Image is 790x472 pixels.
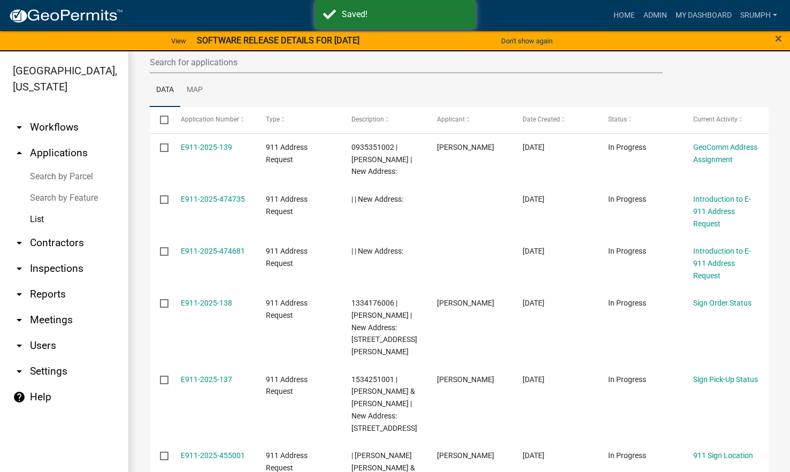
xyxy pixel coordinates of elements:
[181,116,239,123] span: Application Number
[150,51,663,73] input: Search for applications
[693,247,751,280] a: Introduction to E-911 Address Request
[181,299,232,307] a: E911-2025-138
[181,375,232,384] a: E911-2025-137
[437,375,494,384] span: Matt Drees
[13,147,26,159] i: arrow_drop_up
[608,247,646,255] span: In Progress
[170,107,256,133] datatable-header-cell: Application Number
[639,5,671,26] a: Admin
[608,195,646,203] span: In Progress
[13,288,26,301] i: arrow_drop_down
[266,375,308,396] span: 911 Address Request
[351,116,384,123] span: Description
[342,8,467,21] div: Saved!
[609,5,639,26] a: Home
[341,107,427,133] datatable-header-cell: Description
[608,375,646,384] span: In Progress
[523,116,560,123] span: Date Created
[523,451,544,460] span: 07/25/2025
[181,143,232,151] a: E911-2025-139
[167,32,190,50] a: View
[181,451,245,460] a: E911-2025-455001
[351,195,403,203] span: | | New Address:
[150,107,170,133] datatable-header-cell: Select
[437,299,494,307] span: Samantha Rumph
[266,451,308,472] span: 911 Address Request
[775,31,782,46] span: ×
[693,195,751,228] a: Introduction to E-911 Address Request
[608,299,646,307] span: In Progress
[13,365,26,378] i: arrow_drop_down
[693,116,738,123] span: Current Activity
[266,195,308,216] span: 911 Address Request
[608,116,627,123] span: Status
[181,195,245,203] a: E911-2025-474735
[13,339,26,352] i: arrow_drop_down
[512,107,598,133] datatable-header-cell: Date Created
[775,32,782,45] button: Close
[351,299,417,356] span: 1334176006 | Ruben Hershberger | New Address: 33313 Big Horn Rd, Strawberry Point, IA
[497,32,557,50] button: Don't show again
[437,451,494,460] span: Jody Schroeder
[437,143,494,151] span: Samantha Rumph
[693,451,753,460] a: 911 Sign Location
[13,121,26,134] i: arrow_drop_down
[266,116,280,123] span: Type
[13,314,26,326] i: arrow_drop_down
[13,237,26,249] i: arrow_drop_down
[266,143,308,164] span: 911 Address Request
[351,247,403,255] span: | | New Address:
[608,451,646,460] span: In Progress
[266,247,308,268] span: 911 Address Request
[693,375,758,384] a: Sign Pick-Up Status
[197,35,359,45] strong: SOFTWARE RELEASE DETAILS FOR [DATE]
[181,247,245,255] a: E911-2025-474681
[608,143,646,151] span: In Progress
[523,375,544,384] span: 08/07/2025
[256,107,341,133] datatable-header-cell: Type
[180,73,209,108] a: Map
[523,299,544,307] span: 08/15/2025
[13,391,26,404] i: help
[351,375,417,432] span: 1534251001 | Borntreger, Phineas & Anna | New Address: 33395 Hawk Ave Elkport IA 52044
[523,247,544,255] span: 09/06/2025
[736,5,781,26] a: srumph
[150,73,180,108] a: Data
[523,143,544,151] span: 09/08/2025
[437,116,465,123] span: Applicant
[671,5,736,26] a: My Dashboard
[13,262,26,275] i: arrow_drop_down
[523,195,544,203] span: 09/07/2025
[683,107,769,133] datatable-header-cell: Current Activity
[693,143,757,164] a: GeoComm Address Assignment
[597,107,683,133] datatable-header-cell: Status
[351,143,412,176] span: 0935351002 | Bruce Moore | New Address:
[266,299,308,319] span: 911 Address Request
[693,299,751,307] a: Sign Order Status
[427,107,512,133] datatable-header-cell: Applicant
